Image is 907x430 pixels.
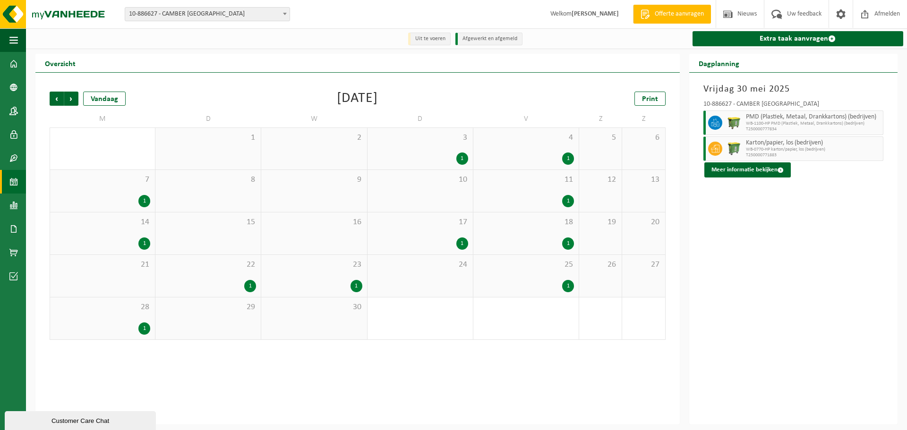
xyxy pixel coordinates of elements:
span: 22 [160,260,256,270]
span: 16 [266,217,362,228]
div: [DATE] [337,92,378,106]
div: 1 [244,280,256,292]
span: 8 [160,175,256,185]
div: Vandaag [83,92,126,106]
td: W [261,110,367,127]
span: 15 [160,217,256,228]
span: 19 [584,217,617,228]
span: 26 [584,260,617,270]
td: Z [579,110,622,127]
span: 23 [266,260,362,270]
span: 18 [478,217,574,228]
img: WB-1100-HPE-GN-51 [727,116,741,130]
span: 13 [627,175,660,185]
strong: [PERSON_NAME] [572,10,619,17]
span: 5 [584,133,617,143]
td: M [50,110,155,127]
span: T250000771883 [746,152,881,158]
div: 1 [456,237,468,250]
div: 1 [138,237,150,250]
a: Offerte aanvragen [633,5,711,24]
td: D [155,110,261,127]
span: WB-1100-HP PMD (Plastiek, Metaal, Drankkartons) (bedrijven) [746,121,881,126]
span: PMD (Plastiek, Metaal, Drankkartons) (bedrijven) [746,113,881,121]
div: 1 [138,195,150,207]
div: 1 [562,195,574,207]
span: 27 [627,260,660,270]
span: 2 [266,133,362,143]
span: 17 [372,217,468,228]
span: Volgende [64,92,78,106]
span: Print [642,95,658,103]
a: Print [634,92,666,106]
div: 1 [138,322,150,335]
td: Z [622,110,665,127]
span: 25 [478,260,574,270]
div: 1 [456,152,468,165]
span: WB-0770-HP karton/papier, los (bedrijven) [746,147,881,152]
span: 10 [372,175,468,185]
span: 1 [160,133,256,143]
span: 12 [584,175,617,185]
img: WB-0770-HPE-GN-50 [727,142,741,156]
div: 1 [562,152,574,165]
span: 21 [55,260,150,270]
li: Uit te voeren [408,33,451,45]
span: 10-886627 - CAMBER SINT-MARTENS-LATEM - SINT-MARTENS-LATEM [125,7,290,21]
span: T250000777834 [746,126,881,132]
span: 29 [160,302,256,312]
span: Vorige [50,92,64,106]
span: 3 [372,133,468,143]
div: 1 [351,280,362,292]
button: Meer informatie bekijken [704,162,791,177]
div: 1 [562,237,574,250]
td: V [473,110,579,127]
a: Extra taak aanvragen [693,31,903,46]
li: Afgewerkt en afgemeld [455,33,522,45]
span: 30 [266,302,362,312]
h3: Vrijdag 30 mei 2025 [703,82,883,96]
span: 20 [627,217,660,228]
span: 11 [478,175,574,185]
span: Offerte aanvragen [652,9,706,19]
iframe: chat widget [5,409,158,430]
span: 6 [627,133,660,143]
span: 10-886627 - CAMBER SINT-MARTENS-LATEM - SINT-MARTENS-LATEM [125,8,290,21]
span: 28 [55,302,150,312]
span: 14 [55,217,150,228]
span: Karton/papier, los (bedrijven) [746,139,881,147]
span: 24 [372,260,468,270]
span: 9 [266,175,362,185]
h2: Overzicht [35,54,85,72]
h2: Dagplanning [689,54,749,72]
td: D [368,110,473,127]
span: 7 [55,175,150,185]
div: 10-886627 - CAMBER [GEOGRAPHIC_DATA] [703,101,883,110]
div: 1 [562,280,574,292]
span: 4 [478,133,574,143]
